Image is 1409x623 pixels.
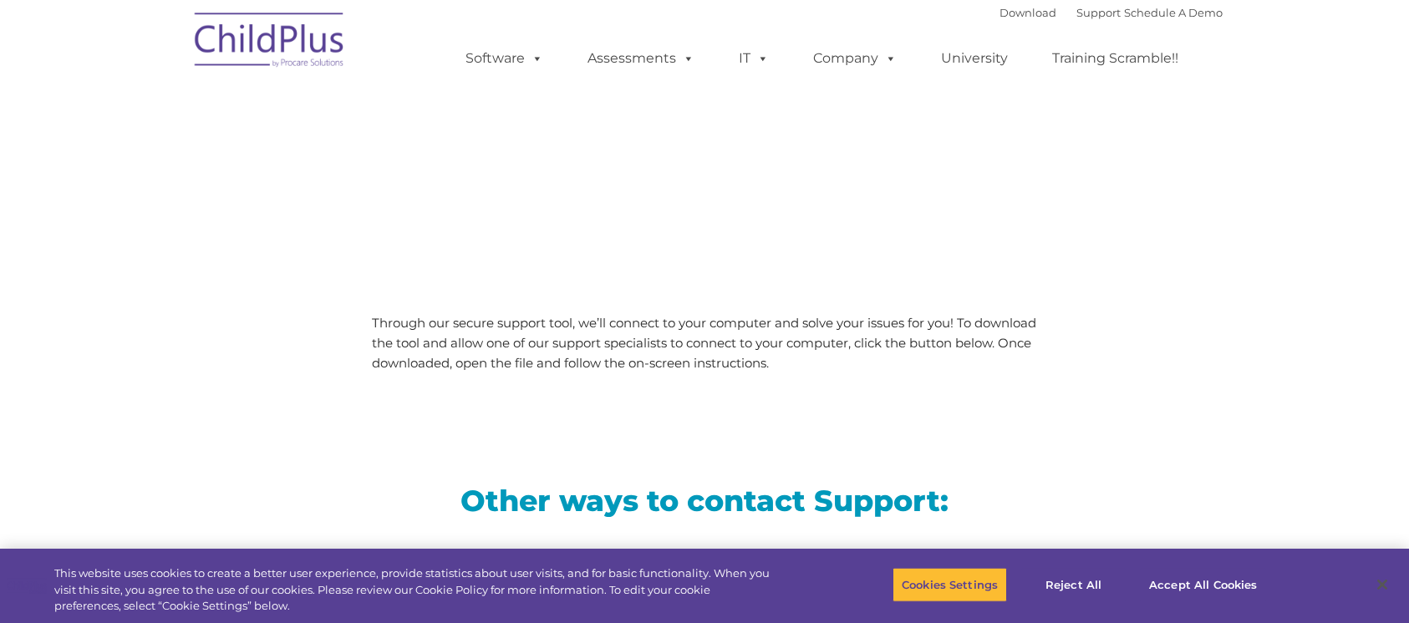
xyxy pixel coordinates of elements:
button: Close [1364,566,1401,603]
a: Training Scramble!! [1035,42,1195,75]
p: Through our secure support tool, we’ll connect to your computer and solve your issues for you! To... [372,313,1038,373]
a: Software [449,42,560,75]
a: University [924,42,1025,75]
a: IT [722,42,786,75]
button: Reject All [1021,567,1126,602]
a: Schedule A Demo [1124,6,1223,19]
div: This website uses cookies to create a better user experience, provide statistics about user visit... [54,565,775,615]
h2: Other ways to contact Support: [199,482,1210,519]
span: LiveSupport with SplashTop [199,120,824,171]
img: ChildPlus by Procare Solutions [186,1,354,84]
a: Download [1000,6,1056,19]
button: Cookies Settings [893,567,1007,602]
a: Company [796,42,913,75]
a: Assessments [571,42,711,75]
font: | [1000,6,1223,19]
a: Support [1076,6,1121,19]
button: Accept All Cookies [1140,567,1266,602]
